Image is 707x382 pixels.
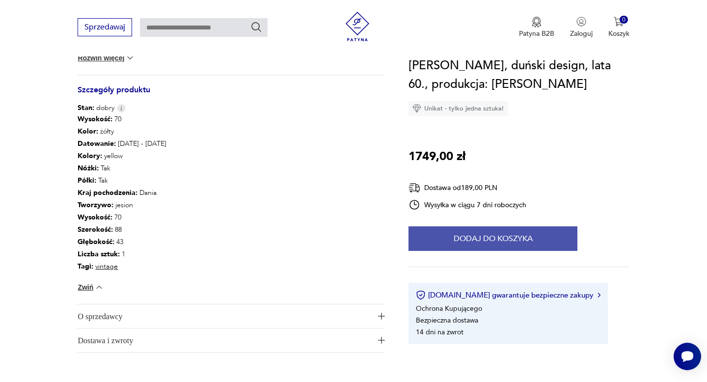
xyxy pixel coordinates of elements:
h1: [PERSON_NAME], duński design, lata 60., produkcja: [PERSON_NAME] [408,56,629,94]
b: Kraj pochodzenia : [78,188,137,197]
iframe: Smartsupp widget button [674,343,701,370]
img: chevron down [94,282,104,292]
p: 1749,00 zł [408,147,465,166]
b: Głębokość : [78,237,114,246]
li: Ochrona Kupującego [416,304,482,313]
p: [DATE] - [DATE] [78,137,166,150]
b: Tagi: [78,262,93,271]
p: 88 [78,223,166,236]
li: Bezpieczna dostawa [416,316,478,325]
img: Info icon [117,104,126,112]
b: Tworzywo : [78,200,113,210]
button: Ikona plusaO sprzedawcy [78,304,385,328]
p: Dania [78,187,166,199]
b: Liczba sztuk: [78,249,120,259]
b: Kolory : [78,151,102,161]
b: Wysokość : [78,213,112,222]
b: Nóżki : [78,164,99,173]
b: Kolor: [78,127,98,136]
p: Zaloguj [570,29,593,38]
img: Ikona dostawy [408,182,420,194]
a: Ikona medaluPatyna B2B [519,17,554,38]
button: Szukaj [250,21,262,33]
span: dobry [78,103,114,113]
a: vintage [95,262,118,271]
h3: Szczegóły produktu [78,87,385,103]
p: yellow [78,150,166,162]
img: Ikona medalu [532,17,542,27]
p: jesion [78,199,166,211]
p: Tak [78,162,166,174]
p: 70 [78,211,166,223]
button: Zaloguj [570,17,593,38]
div: Unikat - tylko jedna sztuka! [408,101,508,116]
p: 43 [78,236,166,248]
p: 1 [78,248,166,260]
button: Zwiń [78,282,104,292]
img: chevron down [125,53,135,63]
button: Sprzedawaj [78,18,132,36]
b: Półki : [78,176,96,185]
a: Sprzedawaj [78,25,132,31]
button: Ikona plusaDostawa i zwroty [78,328,385,352]
span: O sprzedawcy [78,304,371,328]
button: [DOMAIN_NAME] gwarantuje bezpieczne zakupy [416,290,600,300]
div: Dostawa od 189,00 PLN [408,182,526,194]
span: Dostawa i zwroty [78,328,371,352]
b: Datowanie : [78,139,116,148]
div: Wysyłka w ciągu 7 dni roboczych [408,199,526,211]
li: 14 dni na zwrot [416,327,463,337]
button: 0Koszyk [608,17,629,38]
b: Wysokość : [78,114,112,124]
button: Rozwiń więcej [78,53,135,63]
p: Tak [78,174,166,187]
img: Ikona plusa [378,337,385,344]
button: Patyna B2B [519,17,554,38]
p: 70 [78,113,166,125]
img: Patyna - sklep z meblami i dekoracjami vintage [343,12,372,41]
p: Patyna B2B [519,29,554,38]
img: Ikona certyfikatu [416,290,426,300]
img: Ikona diamentu [412,104,421,113]
img: Ikona plusa [378,313,385,320]
b: Szerokość : [78,225,113,234]
p: Koszyk [608,29,629,38]
p: żółty [78,125,166,137]
div: 0 [620,16,628,24]
img: Ikonka użytkownika [576,17,586,27]
b: Stan: [78,103,94,112]
img: Ikona strzałki w prawo [598,293,600,298]
button: Dodaj do koszyka [408,226,577,251]
img: Ikona koszyka [614,17,624,27]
